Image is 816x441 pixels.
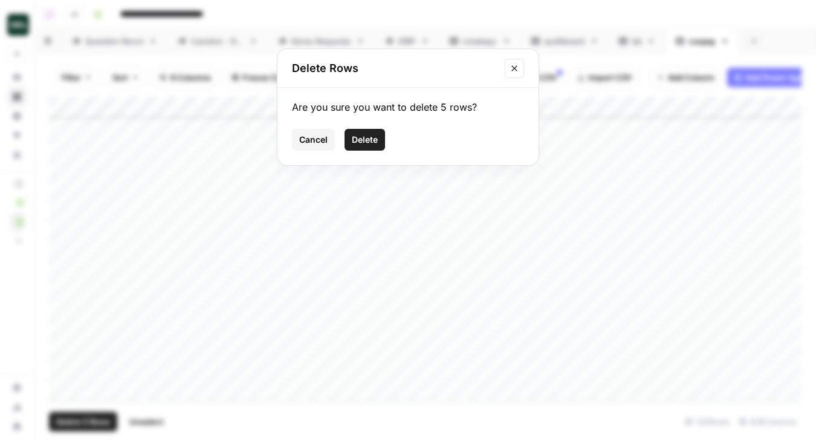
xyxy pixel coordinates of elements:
span: Delete [352,134,378,146]
button: Close modal [505,59,524,78]
h2: Delete Rows [292,60,497,77]
span: Cancel [299,134,328,146]
div: Are you sure you want to delete 5 rows? [292,100,524,114]
button: Cancel [292,129,335,151]
button: Delete [345,129,385,151]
